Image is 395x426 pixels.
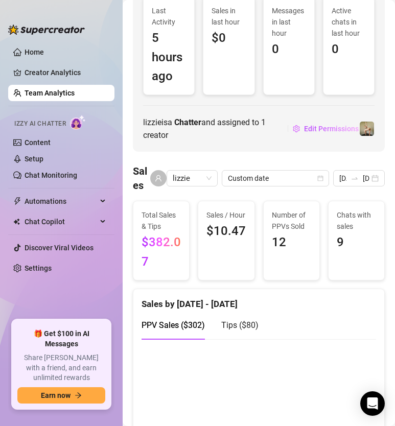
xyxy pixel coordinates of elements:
[14,119,66,129] span: Izzy AI Chatter
[339,173,346,184] input: Start date
[25,138,51,147] a: Content
[75,392,82,399] span: arrow-right
[152,29,186,86] span: 5 hours ago
[272,5,306,39] span: Messages in last hour
[304,125,359,133] span: Edit Permissions
[332,40,366,59] span: 0
[221,320,259,330] span: Tips ( $80 )
[212,29,246,48] span: $0
[25,89,75,97] a: Team Analytics
[206,209,246,221] span: Sales / Hour
[337,233,376,252] span: 9
[25,264,52,272] a: Settings
[173,171,212,186] span: lizzie
[142,233,181,271] span: $382.07
[360,391,385,416] div: Open Intercom Messenger
[261,117,266,127] span: 1
[360,122,374,136] img: Nicole
[25,48,44,56] a: Home
[293,125,300,132] span: setting
[25,64,106,81] a: Creator Analytics
[206,222,246,241] span: $10.47
[332,5,366,39] span: Active chats in last hour
[152,5,186,28] span: Last Activity
[70,115,86,130] img: AI Chatter
[317,175,323,181] span: calendar
[212,5,246,28] span: Sales in last hour
[17,329,105,349] span: 🎁 Get $100 in AI Messages
[272,209,311,232] span: Number of PPVs Sold
[25,171,77,179] a: Chat Monitoring
[25,244,94,252] a: Discover Viral Videos
[17,387,105,404] button: Earn nowarrow-right
[142,209,181,232] span: Total Sales & Tips
[17,353,105,383] span: Share [PERSON_NAME] with a friend, and earn unlimited rewards
[13,197,21,205] span: thunderbolt
[142,320,205,330] span: PPV Sales ( $302 )
[292,121,359,137] button: Edit Permissions
[272,233,311,252] span: 12
[337,209,376,232] span: Chats with sales
[142,289,376,311] div: Sales by [DATE] - [DATE]
[8,25,85,35] img: logo-BBDzfeDw.svg
[41,391,71,399] span: Earn now
[13,218,20,225] img: Chat Copilot
[155,175,162,182] span: user
[25,155,43,163] a: Setup
[133,164,150,193] h4: Sales
[351,174,359,182] span: swap-right
[351,174,359,182] span: to
[174,117,201,127] b: Chatter
[228,171,323,186] span: Custom date
[25,214,97,230] span: Chat Copilot
[272,40,306,59] span: 0
[25,193,97,209] span: Automations
[143,116,284,141] span: lizzie is a and assigned to creator
[363,173,369,184] input: End date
